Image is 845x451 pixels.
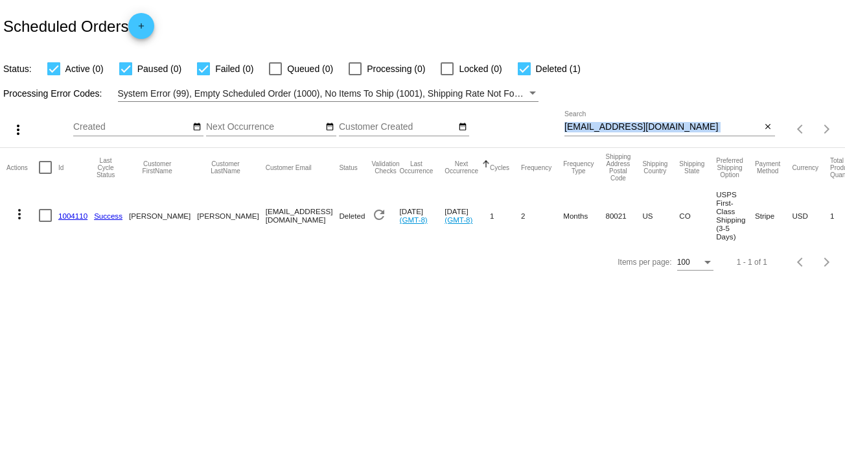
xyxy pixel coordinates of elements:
mat-icon: refresh [371,207,387,223]
button: Change sorting for CustomerEmail [266,164,312,171]
button: Next page [814,116,840,142]
mat-header-cell: Validation Checks [371,148,399,187]
span: Status: [3,64,32,74]
span: Locked (0) [459,61,502,77]
span: Paused (0) [137,61,181,77]
mat-select: Filter by Processing Error Codes [118,86,539,102]
mat-icon: add [133,21,149,37]
span: 100 [677,258,690,267]
button: Previous page [788,116,814,142]
mat-icon: more_vert [12,206,27,222]
mat-cell: [PERSON_NAME] [129,187,197,244]
span: Deleted (1) [536,61,581,77]
mat-cell: [PERSON_NAME] [197,187,265,244]
mat-cell: Months [563,187,605,244]
button: Change sorting for Status [339,164,357,171]
h2: Scheduled Orders [3,13,154,39]
span: Failed (0) [215,61,253,77]
div: 1 - 1 of 1 [737,258,767,267]
a: (GMT-8) [445,215,472,224]
mat-icon: date_range [192,122,202,132]
mat-icon: more_vert [10,122,26,138]
mat-cell: US [642,187,679,244]
mat-cell: CO [679,187,716,244]
mat-icon: close [763,122,772,132]
a: Success [94,212,122,220]
button: Next page [814,249,840,275]
input: Customer Created [339,122,456,132]
mat-select: Items per page: [677,258,713,267]
span: Active (0) [65,61,104,77]
mat-cell: Stripe [755,187,792,244]
input: Next Occurrence [206,122,323,132]
button: Change sorting for CustomerFirstName [129,160,185,175]
mat-icon: date_range [458,122,467,132]
span: Deleted [339,212,365,220]
mat-cell: 2 [521,187,563,244]
button: Change sorting for Id [58,164,64,171]
input: Created [73,122,190,132]
mat-cell: USPS First-Class Shipping (3-5 Days) [716,187,755,244]
button: Change sorting for PaymentMethod.Type [755,160,780,175]
button: Change sorting for ShippingPostcode [605,153,631,182]
button: Clear [761,121,775,134]
span: Queued (0) [287,61,333,77]
mat-header-cell: Actions [6,148,39,187]
button: Change sorting for LastProcessingCycleId [94,157,117,178]
button: Change sorting for ShippingState [679,160,704,175]
button: Change sorting for CustomerLastName [197,160,253,175]
mat-cell: 80021 [605,187,642,244]
a: 1004110 [58,212,87,220]
button: Change sorting for CurrencyIso [792,164,818,171]
mat-cell: [DATE] [400,187,445,244]
mat-cell: [EMAIL_ADDRESS][DOMAIN_NAME] [266,187,340,244]
mat-cell: 1 [490,187,521,244]
button: Previous page [788,249,814,275]
div: Items per page: [618,258,671,267]
button: Change sorting for FrequencyType [563,160,594,175]
button: Change sorting for Frequency [521,164,551,171]
button: Change sorting for Cycles [490,164,509,171]
span: Processing (0) [367,61,425,77]
mat-cell: [DATE] [445,187,490,244]
input: Search [564,122,761,132]
mat-cell: USD [792,187,830,244]
button: Change sorting for NextOccurrenceUtc [445,160,478,175]
mat-icon: date_range [325,122,334,132]
button: Change sorting for PreferredShippingOption [716,157,743,178]
a: (GMT-8) [400,215,428,224]
button: Change sorting for ShippingCountry [642,160,667,175]
button: Change sorting for LastOccurrenceUtc [400,160,434,175]
span: Processing Error Codes: [3,88,102,99]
